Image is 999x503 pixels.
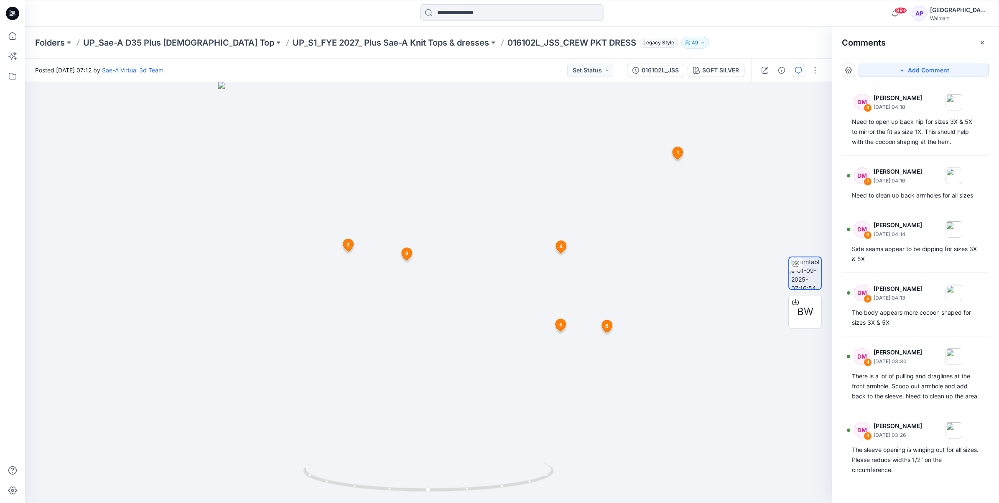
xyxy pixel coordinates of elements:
[854,348,870,365] div: DM
[864,358,872,367] div: 4
[874,230,922,239] p: [DATE] 04:14
[854,422,870,439] div: DM
[842,38,886,48] h2: Comments
[852,190,979,200] div: Need to clean up back armholes for all sizes
[293,37,489,49] a: UP_S1_FYE 2027_ Plus Sae-A Knit Tops & dresses
[864,177,872,186] div: 7
[83,37,274,49] a: UP_Sae-A D35 Plus [DEMOGRAPHIC_DATA] Top
[874,284,922,294] p: [PERSON_NAME]
[874,93,922,103] p: [PERSON_NAME]
[864,104,872,112] div: 8
[852,371,979,401] div: There is a lot of pulling and draglines at the front armhole. Scoop out armhole and add back to t...
[859,64,989,77] button: Add Comment
[852,117,979,147] div: Need to open up back hip for sizes 3X & 5X to mirror the fit as size 1X. This should help with th...
[688,64,744,77] button: SOFT SILVER
[874,431,922,439] p: [DATE] 03:26
[874,357,922,366] p: [DATE] 03:30
[864,295,872,303] div: 5
[791,257,821,289] img: turntable-01-09-2025-07:16:54
[895,7,907,14] span: 99+
[874,167,922,177] p: [PERSON_NAME]
[874,347,922,357] p: [PERSON_NAME]
[852,445,979,475] div: The sleeve opening is winging out for all sizes. Please reduce widths 1/2" on the circumference.
[874,421,922,431] p: [PERSON_NAME]
[864,432,872,440] div: 3
[864,231,872,239] div: 6
[874,103,922,111] p: [DATE] 04:18
[692,38,698,47] p: 49
[874,294,922,302] p: [DATE] 04:13
[874,220,922,230] p: [PERSON_NAME]
[507,37,636,49] p: 016102L_JSS_CREW PKT DRESS
[640,38,678,48] span: Legacy Style
[930,5,989,15] div: [GEOGRAPHIC_DATA]
[852,244,979,264] div: Side seams appear to be dipping for sizes 3X & 5X
[35,66,163,74] span: Posted [DATE] 07:12 by
[102,67,163,74] a: Sae-A Virtual 3d Team
[681,37,709,49] button: 49
[854,221,870,238] div: DM
[642,66,679,75] div: 016102L_JSS
[218,82,639,503] img: eyJhbGciOiJIUzI1NiIsImtpZCI6IjAiLCJzbHQiOiJzZXMiLCJ0eXAiOiJKV1QifQ.eyJkYXRhIjp7InR5cGUiOiJzdG9yYW...
[874,177,922,185] p: [DATE] 04:16
[702,66,739,75] div: SOFT SILVER
[636,37,678,49] button: Legacy Style
[35,37,65,49] a: Folders
[627,64,684,77] button: 016102L_JSS
[854,167,870,184] div: DM
[854,285,870,301] div: DM
[930,15,989,21] div: Walmart
[852,308,979,328] div: The body appears more cocoon shaped for sizes 3X & 5X
[912,6,927,21] div: AP
[775,64,788,77] button: Details
[797,304,813,319] span: BW
[854,94,870,110] div: DM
